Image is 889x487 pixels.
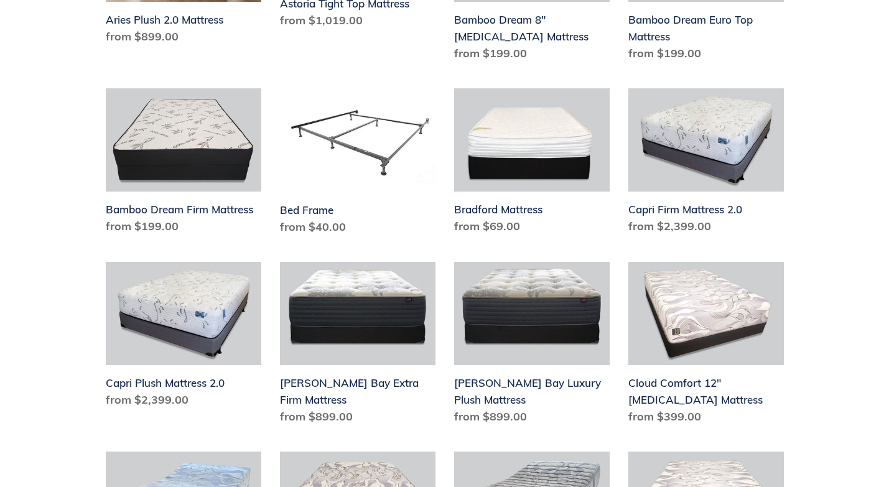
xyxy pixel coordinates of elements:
a: Bamboo Dream Firm Mattress [106,88,261,240]
a: Cloud Comfort 12" Memory Foam Mattress [628,262,784,430]
a: Chadwick Bay Extra Firm Mattress [280,262,435,430]
a: Capri Firm Mattress 2.0 [628,88,784,240]
a: Bed Frame [280,88,435,240]
a: Chadwick Bay Luxury Plush Mattress [454,262,610,430]
a: Bradford Mattress [454,88,610,240]
a: Capri Plush Mattress 2.0 [106,262,261,414]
